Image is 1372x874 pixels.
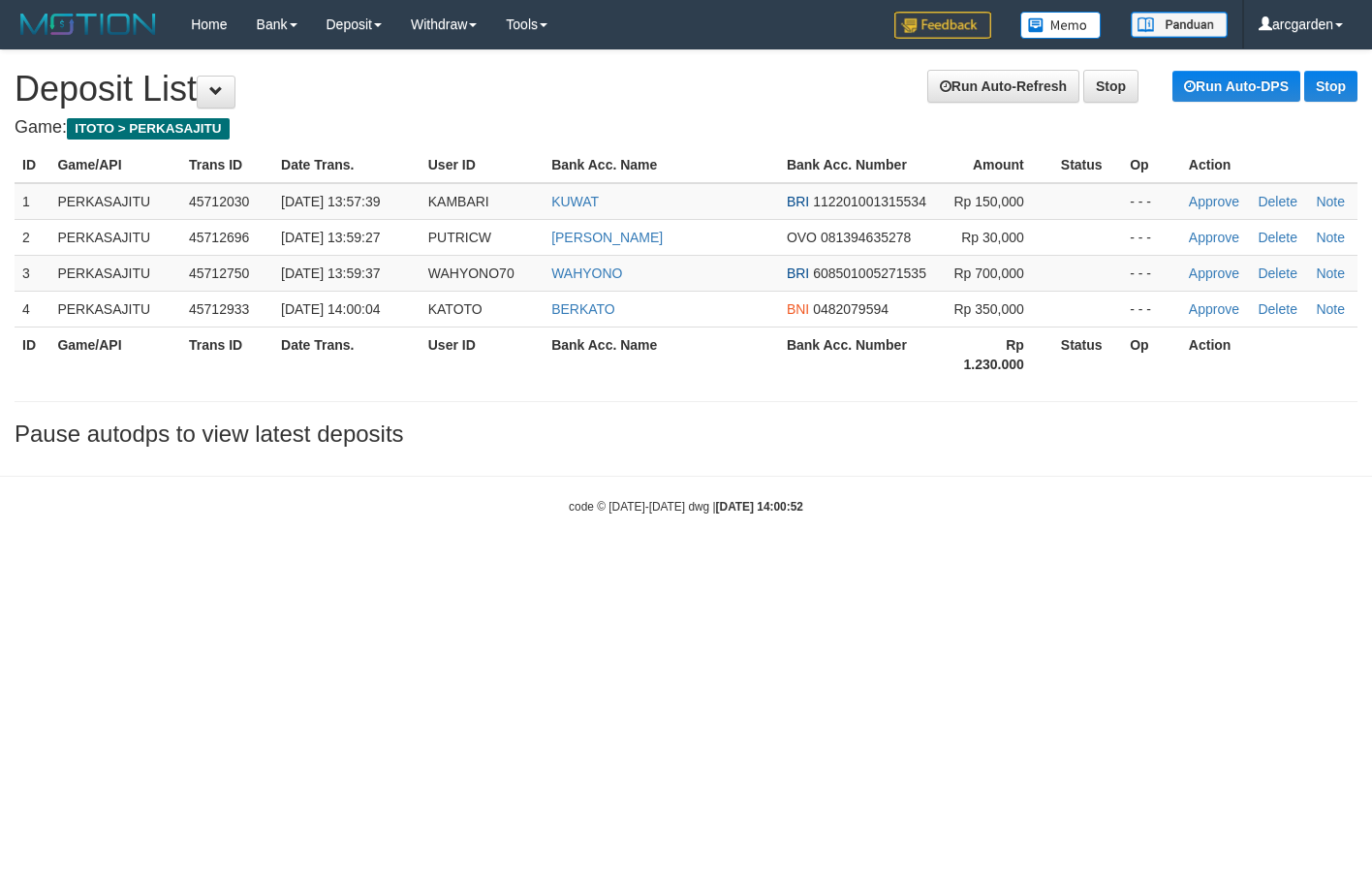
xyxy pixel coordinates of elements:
td: 4 [15,291,49,327]
td: 2 [15,219,49,255]
td: - - - [1122,219,1181,255]
td: - - - [1122,255,1181,291]
span: 45712030 [189,194,249,209]
a: [PERSON_NAME] [551,230,663,245]
td: 3 [15,255,49,291]
a: Approve [1189,194,1239,209]
th: Bank Acc. Name [544,327,779,382]
img: MOTION_logo.png [15,10,162,39]
small: code © [DATE]-[DATE] dwg | [569,500,803,514]
th: Bank Acc. Number [779,147,935,183]
span: Rp 350,000 [953,301,1023,317]
a: Approve [1189,230,1239,245]
a: Delete [1258,301,1296,317]
span: WAHYONO70 [428,265,514,281]
span: [DATE] 14:00:04 [281,301,380,317]
th: Op [1122,327,1181,382]
span: 608501005271535 [813,265,926,281]
a: Stop [1083,70,1138,103]
span: BRI [787,194,809,209]
td: PERKASAJITU [49,219,181,255]
td: - - - [1122,183,1181,220]
th: ID [15,147,49,183]
th: ID [15,327,49,382]
th: Trans ID [181,327,273,382]
th: Bank Acc. Name [544,147,779,183]
span: 081394635278 [821,230,911,245]
th: Trans ID [181,147,273,183]
span: OVO [787,230,817,245]
a: Run Auto-Refresh [927,70,1079,103]
td: PERKASAJITU [49,255,181,291]
span: [DATE] 13:57:39 [281,194,380,209]
th: User ID [421,327,544,382]
th: Amount [935,147,1053,183]
img: Button%20Memo.svg [1020,12,1102,39]
a: Stop [1304,71,1357,102]
h3: Pause autodps to view latest deposits [15,421,1357,447]
a: Run Auto-DPS [1172,71,1300,102]
span: 45712696 [189,230,249,245]
img: Feedback.jpg [894,12,991,39]
a: Note [1316,194,1345,209]
th: Status [1053,327,1122,382]
span: 45712750 [189,265,249,281]
a: Note [1316,230,1345,245]
span: Rp 150,000 [953,194,1023,209]
th: Rp 1.230.000 [935,327,1053,382]
a: Delete [1258,194,1296,209]
th: Status [1053,147,1122,183]
td: 1 [15,183,49,220]
span: PUTRICW [428,230,491,245]
span: KATOTO [428,301,483,317]
a: Note [1316,265,1345,281]
td: - - - [1122,291,1181,327]
th: Date Trans. [273,327,421,382]
th: Game/API [49,327,181,382]
th: Date Trans. [273,147,421,183]
th: User ID [421,147,544,183]
a: Delete [1258,265,1296,281]
a: WAHYONO [551,265,622,281]
a: Note [1316,301,1345,317]
span: 45712933 [189,301,249,317]
h4: Game: [15,118,1357,138]
th: Bank Acc. Number [779,327,935,382]
th: Game/API [49,147,181,183]
span: Rp 30,000 [961,230,1024,245]
th: Action [1181,147,1357,183]
span: Rp 700,000 [953,265,1023,281]
a: Approve [1189,265,1239,281]
span: 112201001315534 [813,194,926,209]
strong: [DATE] 14:00:52 [716,500,803,514]
span: [DATE] 13:59:37 [281,265,380,281]
span: ITOTO > PERKASAJITU [67,118,230,140]
span: BRI [787,265,809,281]
span: BNI [787,301,809,317]
span: KAMBARI [428,194,489,209]
th: Action [1181,327,1357,382]
td: PERKASAJITU [49,291,181,327]
a: BERKATO [551,301,615,317]
a: KUWAT [551,194,599,209]
span: [DATE] 13:59:27 [281,230,380,245]
a: Delete [1258,230,1296,245]
th: Op [1122,147,1181,183]
img: panduan.png [1131,12,1228,38]
a: Approve [1189,301,1239,317]
h1: Deposit List [15,70,1357,109]
span: 0482079594 [813,301,889,317]
td: PERKASAJITU [49,183,181,220]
